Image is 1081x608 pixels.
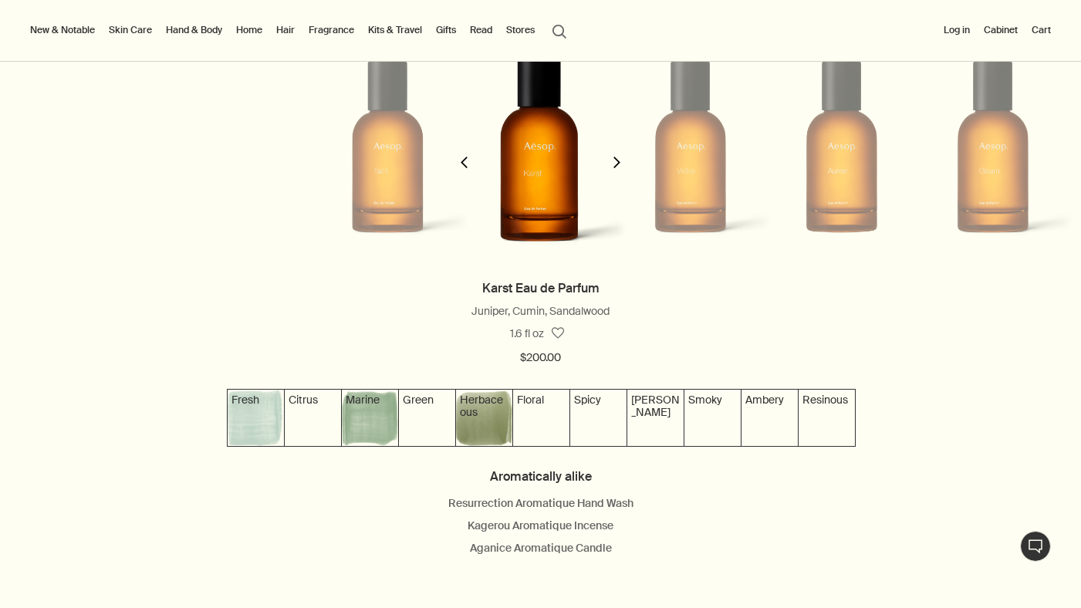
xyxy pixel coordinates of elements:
[346,393,380,407] span: Marine
[510,326,544,340] span: 1.6 fl oz
[684,390,741,446] img: Textured grey-purple background
[627,390,684,446] img: Textured purple background
[467,21,495,39] a: Read
[403,393,434,407] span: Green
[448,27,479,278] button: previous
[15,466,1066,487] h4: Aromatically alike
[15,302,1066,321] div: Juniper, Cumin, Sandalwood
[941,21,973,39] button: Log in
[1029,21,1054,39] button: Cart
[470,541,612,555] a: Aganice Aromatique Candle
[546,15,573,45] button: Open search
[106,21,155,39] a: Skin Care
[306,21,357,39] a: Fragrance
[513,390,569,446] img: Textured salmon pink background
[27,21,98,39] button: New & Notable
[574,393,601,407] span: Spicy
[448,496,633,510] a: Resurrection Aromatique Hand Wash
[273,21,298,39] a: Hair
[1020,531,1051,562] button: Live Assistance
[482,280,600,296] a: Karst Eau de Parfum
[799,390,855,446] img: Textured brown background
[981,21,1021,39] a: Cabinet
[285,390,341,446] img: Textured yellow background
[163,21,225,39] a: Hand & Body
[228,390,284,446] img: Textured grey-blue background
[688,393,722,407] span: Smoky
[802,393,848,407] span: Resinous
[289,393,318,407] span: Citrus
[544,319,572,347] button: Save to cabinet
[517,393,544,407] span: Floral
[233,21,265,39] a: Home
[570,390,627,446] img: Textured rose pink background
[456,390,512,446] img: Textured forest green background
[450,6,628,288] img: Karst Eau de Parfum in an Amber bottle.
[745,393,784,407] span: Ambery
[231,393,259,407] span: Fresh
[503,21,538,39] button: Stores
[433,21,459,39] a: Gifts
[460,393,503,419] span: Herbaceous
[399,390,455,446] img: Textured green background
[602,27,633,278] button: next
[520,349,561,367] span: $200.00
[468,518,613,532] a: Kagerou Aromatique Incense
[342,390,398,446] img: Textured grey-green background
[741,390,798,446] img: Textured gold background
[631,393,680,419] span: [PERSON_NAME]
[365,21,425,39] a: Kits & Travel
